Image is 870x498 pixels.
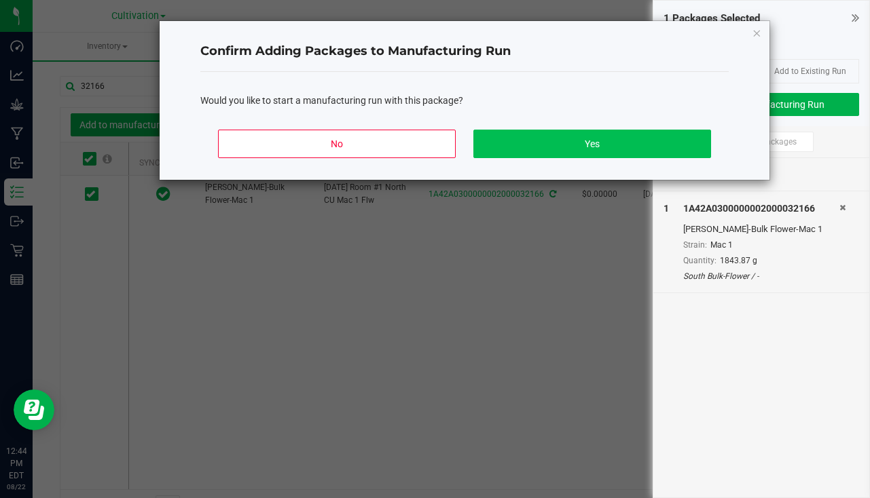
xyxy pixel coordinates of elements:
[473,130,711,158] button: Yes
[200,43,729,60] h4: Confirm Adding Packages to Manufacturing Run
[218,130,456,158] button: No
[752,24,761,41] button: Close
[200,94,729,108] div: Would you like to start a manufacturing run with this package?
[14,389,54,430] iframe: Resource center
